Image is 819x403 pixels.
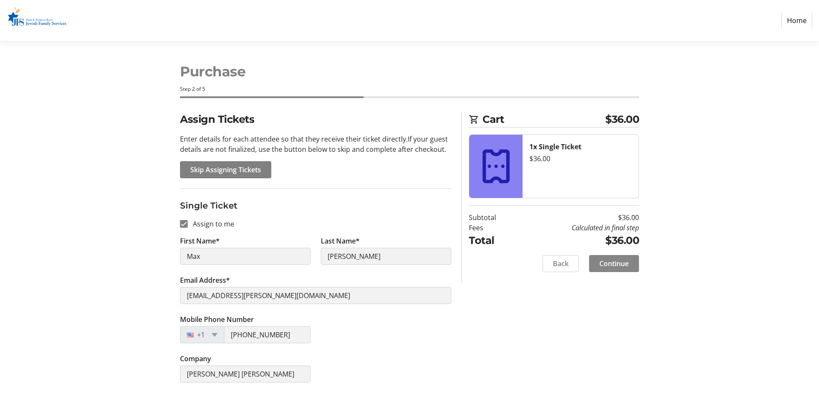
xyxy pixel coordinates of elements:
label: First Name* [180,236,220,246]
span: Continue [599,258,629,269]
button: Continue [589,255,639,272]
td: Calculated in final step [518,223,639,233]
td: Subtotal [469,212,518,223]
label: Last Name* [321,236,360,246]
td: $36.00 [518,212,639,223]
label: Email Address* [180,275,230,285]
td: Total [469,233,518,248]
span: Cart [482,112,605,127]
a: Home [781,12,812,29]
label: Mobile Phone Number [180,314,254,325]
button: Skip Assigning Tickets [180,161,271,178]
h1: Purchase [180,61,639,82]
label: Company [180,354,211,364]
td: Fees [469,223,518,233]
h3: Single Ticket [180,199,451,212]
button: Back [543,255,579,272]
img: Ruth & Norman Rales Jewish Family Services's Logo [7,3,67,38]
div: Step 2 of 5 [180,85,639,93]
span: $36.00 [605,112,639,127]
label: Assign to me [188,219,234,229]
input: (201) 555-0123 [224,326,311,343]
h2: Assign Tickets [180,112,451,127]
span: Back [553,258,569,269]
td: $36.00 [518,233,639,248]
p: Enter details for each attendee so that they receive their ticket directly. If your guest details... [180,134,451,154]
span: Skip Assigning Tickets [190,165,261,175]
strong: 1x Single Ticket [529,142,581,151]
div: $36.00 [529,154,632,164]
